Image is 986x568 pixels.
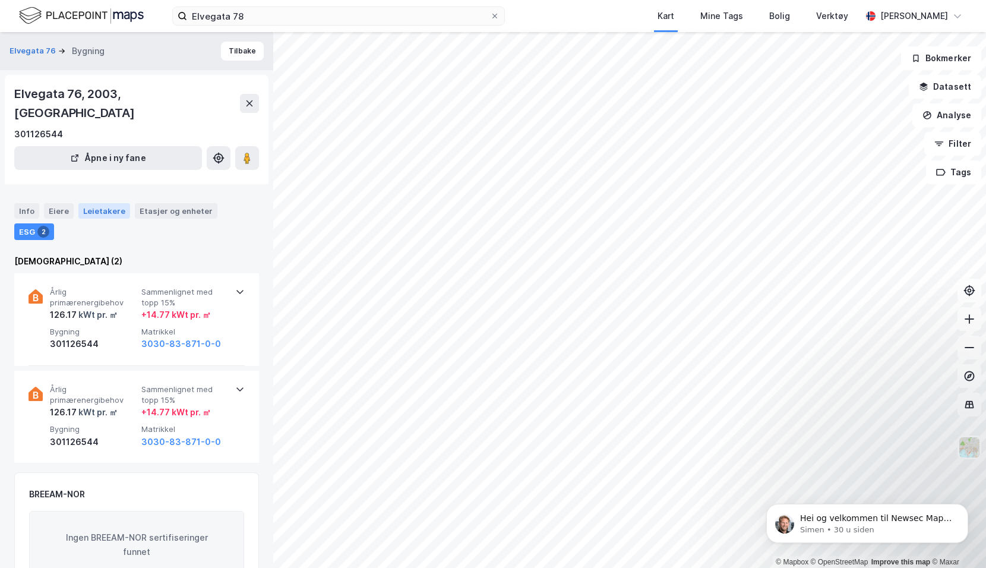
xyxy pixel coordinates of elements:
div: Elvegata 76, 2003, [GEOGRAPHIC_DATA] [14,84,240,122]
div: Bygning [72,44,105,58]
div: BREEAM-NOR [29,487,85,501]
div: Kart [658,9,674,23]
span: Årlig primærenergibehov [50,384,137,405]
div: [DEMOGRAPHIC_DATA] (2) [14,254,259,269]
div: + 14.77 kWt pr. ㎡ [141,405,211,419]
a: OpenStreetMap [811,558,868,566]
div: + 14.77 kWt pr. ㎡ [141,308,211,322]
div: 2 [37,226,49,238]
iframe: Intercom notifications melding [748,479,986,562]
div: Info [14,203,39,219]
div: Leietakere [78,203,130,219]
button: 3030-83-871-0-0 [141,435,221,449]
input: Søk på adresse, matrikkel, gårdeiere, leietakere eller personer [187,7,490,25]
span: Bygning [50,424,137,434]
button: Tags [926,160,981,184]
div: 301126544 [50,435,137,449]
div: Mine Tags [700,9,743,23]
span: Matrikkel [141,424,228,434]
div: kWt pr. ㎡ [77,308,118,322]
button: Datasett [909,75,981,99]
button: Tilbake [221,42,264,61]
span: Matrikkel [141,327,228,337]
div: 301126544 [50,337,137,351]
img: Z [958,436,981,459]
a: Improve this map [871,558,930,566]
div: [PERSON_NAME] [880,9,948,23]
div: Bolig [769,9,790,23]
button: Filter [924,132,981,156]
button: Åpne i ny fane [14,146,202,170]
div: Etasjer og enheter [140,206,213,216]
button: Bokmerker [901,46,981,70]
button: 3030-83-871-0-0 [141,337,221,351]
span: Sammenlignet med topp 15% [141,384,228,405]
div: Verktøy [816,9,848,23]
span: Bygning [50,327,137,337]
span: Sammenlignet med topp 15% [141,287,228,308]
div: ESG [14,223,54,240]
img: logo.f888ab2527a4732fd821a326f86c7f29.svg [19,5,144,26]
a: Mapbox [776,558,808,566]
div: 126.17 [50,308,118,322]
div: kWt pr. ㎡ [77,405,118,419]
button: Elvegata 76 [10,45,58,57]
div: 126.17 [50,405,118,419]
button: Analyse [912,103,981,127]
span: Årlig primærenergibehov [50,287,137,308]
div: Eiere [44,203,74,219]
div: 301126544 [14,127,63,141]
